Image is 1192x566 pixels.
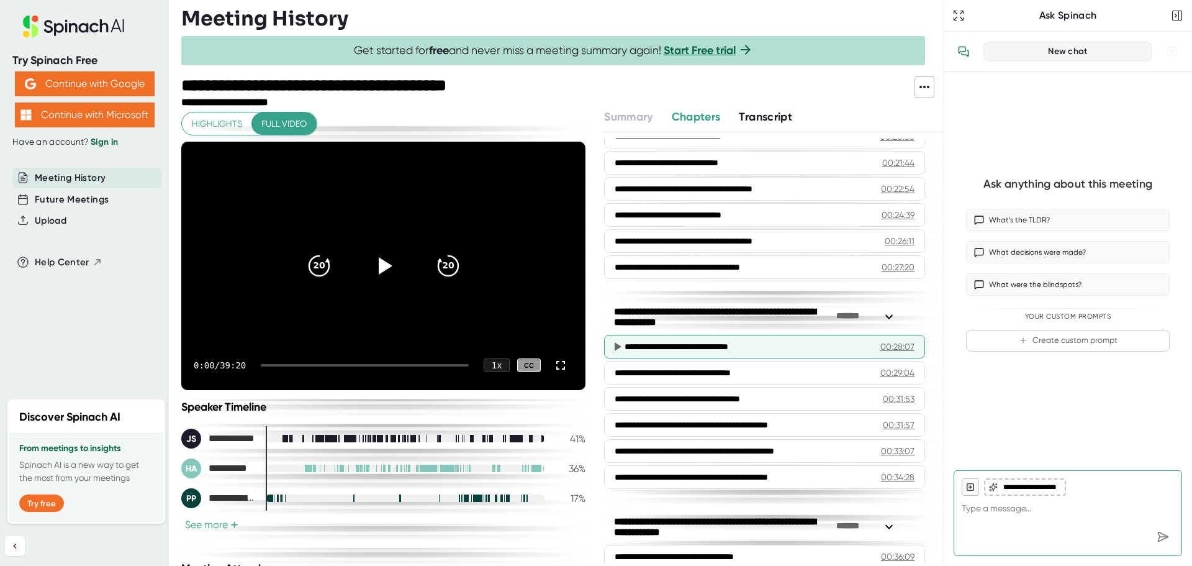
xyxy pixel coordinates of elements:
button: Try free [19,495,64,512]
div: 00:21:44 [882,157,914,169]
h3: Meeting History [181,7,348,30]
a: Start Free trial [664,43,736,57]
div: 00:28:07 [880,340,914,353]
button: What were the blindspots? [966,273,1170,296]
div: 00:24:39 [882,209,914,221]
div: Your Custom Prompts [966,313,1170,321]
div: Have an account? [12,137,156,148]
button: What’s the TLDR? [966,209,1170,231]
div: PP [181,488,201,508]
h2: Discover Spinach AI [19,409,120,426]
button: Transcript [739,109,792,126]
button: Upload [35,214,66,228]
div: 00:34:28 [881,471,914,483]
a: Sign in [91,137,118,147]
div: 00:29:04 [880,367,914,379]
button: Create custom prompt [966,330,1170,352]
button: Close conversation sidebar [1168,7,1186,24]
button: Future Meetings [35,193,109,207]
span: Highlights [192,116,242,132]
div: Try Spinach Free [12,53,156,68]
div: 00:33:07 [881,445,914,457]
button: Chapters [672,109,721,126]
button: See more+ [181,518,242,531]
div: Send message [1152,526,1174,548]
div: 36 % [554,463,585,475]
div: 00:22:54 [881,183,914,195]
p: Spinach AI is a new way to get the most from your meetings [19,459,153,485]
div: 00:27:20 [882,261,914,273]
span: + [230,520,238,530]
div: 00:26:11 [885,235,914,247]
button: Full video [251,112,317,135]
div: 00:36:09 [881,550,914,563]
div: HA [181,459,201,478]
div: JS [181,429,201,449]
div: Ask anything about this meeting [983,177,1152,191]
div: 00:31:53 [883,393,914,405]
span: Help Center [35,255,89,270]
button: Highlights [182,112,252,135]
span: Get started for and never miss a meeting summary again! [354,43,753,58]
div: New chat [991,46,1144,57]
div: Speaker Timeline [181,400,585,414]
button: Expand to Ask Spinach page [950,7,967,24]
div: 17 % [554,493,585,504]
button: What decisions were made? [966,241,1170,263]
div: Ask Spinach [967,9,1168,22]
span: Transcript [739,110,792,124]
button: Continue with Google [15,71,155,96]
div: Joey Sweeney [181,429,256,449]
button: Collapse sidebar [5,536,25,556]
b: free [429,43,449,57]
button: View conversation history [951,39,976,64]
div: Hamza Alvi [181,459,256,478]
div: Patty Pomposo [181,488,256,508]
button: Continue with Microsoft [15,103,155,127]
div: CC [517,358,541,373]
span: Summary [604,110,652,124]
div: 41 % [554,433,585,445]
button: Summary [604,109,652,126]
div: 1 x [484,358,510,372]
img: Aehbyd4JwY73AAAAAElFTkSuQmCC [25,78,36,89]
span: Full video [261,116,307,132]
button: Help Center [35,255,102,270]
button: Meeting History [35,171,106,185]
div: 0:00 / 39:20 [194,360,246,370]
h3: From meetings to insights [19,444,153,454]
span: Chapters [672,110,721,124]
div: 00:31:57 [883,419,914,431]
